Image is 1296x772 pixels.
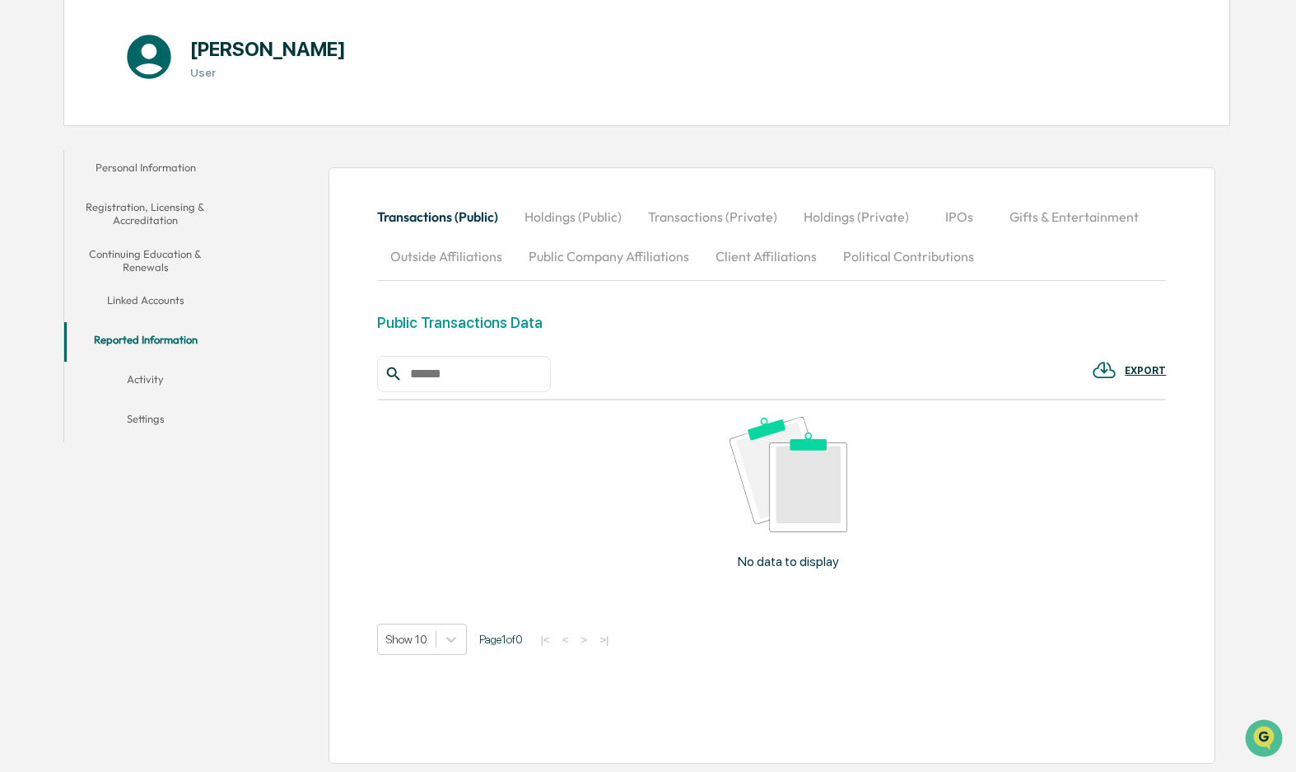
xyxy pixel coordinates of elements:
[377,197,1166,276] div: secondary tabs example
[16,126,46,156] img: 1746055101610-c473b297-6a78-478c-a979-82029cc54cd1
[635,197,790,236] button: Transactions (Private)
[535,633,554,647] button: |<
[64,190,226,237] button: Registration, Licensing & Accreditation
[64,323,226,363] button: Reported Information
[136,208,204,224] span: Attestations
[1092,358,1117,382] img: EXPORT
[64,363,226,402] button: Activity
[10,201,113,231] a: 🖐️Preclearance
[16,209,30,222] div: 🖐️
[56,143,208,156] div: We're available if you need us!
[479,633,523,646] span: Page 1 of 0
[64,283,226,323] button: Linked Accounts
[113,201,211,231] a: 🗄️Attestations
[830,236,987,276] button: Political Contributions
[119,209,133,222] div: 🗄️
[730,417,848,532] img: No data
[280,131,300,151] button: Start new chat
[116,278,199,292] a: Powered byPylon
[33,208,106,224] span: Preclearance
[16,35,300,61] p: How can we help?
[164,279,199,292] span: Pylon
[1243,718,1288,762] iframe: Open customer support
[56,126,270,143] div: Start new chat
[1125,365,1166,377] div: EXPORT
[64,237,226,284] button: Continuing Education & Renewals
[64,151,226,190] button: Personal Information
[922,197,996,236] button: IPOs
[738,554,839,569] p: No data to display
[790,197,922,236] button: Holdings (Private)
[190,66,346,79] h3: User
[10,232,110,262] a: 🔎Data Lookup
[377,314,543,331] div: Public Transactions Data
[33,239,104,255] span: Data Lookup
[64,151,226,442] div: secondary tabs example
[64,402,226,442] button: Settings
[557,633,574,647] button: <
[515,236,702,276] button: Public Company Affiliations
[377,236,515,276] button: Outside Affiliations
[511,197,635,236] button: Holdings (Public)
[377,197,511,236] button: Transactions (Public)
[996,197,1152,236] button: Gifts & Entertainment
[16,241,30,254] div: 🔎
[576,633,592,647] button: >
[594,633,613,647] button: >|
[190,37,346,61] h1: [PERSON_NAME]
[702,236,830,276] button: Client Affiliations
